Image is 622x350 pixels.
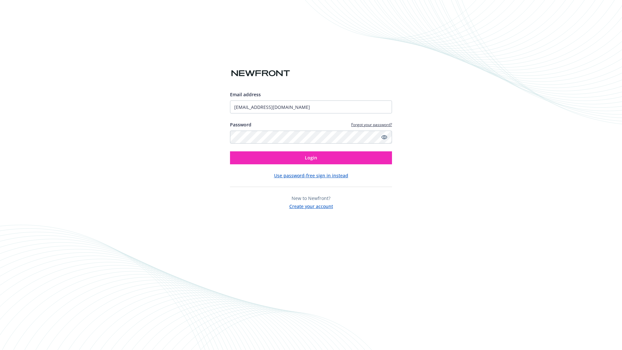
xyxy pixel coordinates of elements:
[274,172,348,179] button: Use password-free sign in instead
[292,195,330,201] span: New to Newfront?
[230,100,392,113] input: Enter your email
[305,155,317,161] span: Login
[230,121,251,128] label: Password
[289,202,333,210] button: Create your account
[230,131,392,144] input: Enter your password
[230,151,392,164] button: Login
[380,133,388,141] a: Show password
[351,122,392,127] a: Forgot your password?
[230,91,261,98] span: Email address
[230,68,291,79] img: Newfront logo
